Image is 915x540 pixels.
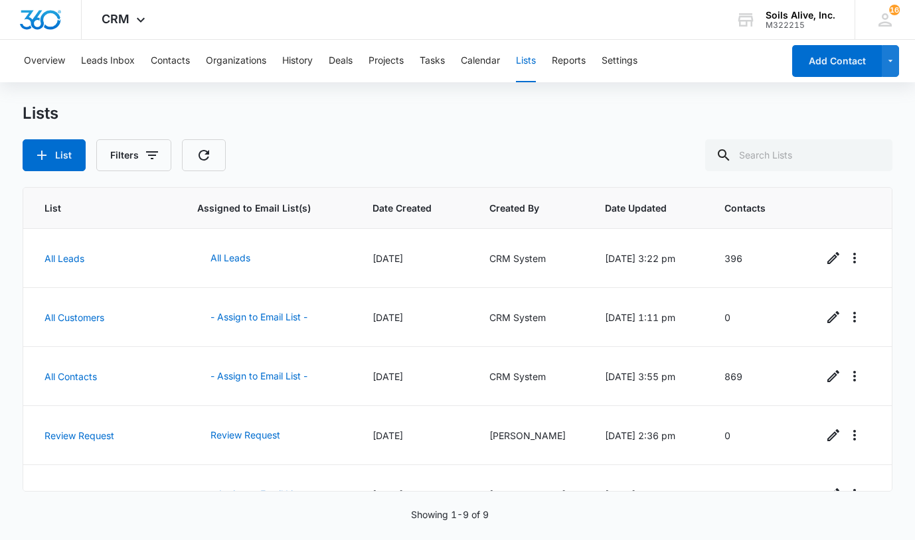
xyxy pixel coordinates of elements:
a: All Leads [44,253,84,264]
span: Date Updated [605,201,674,215]
button: Organizations [206,40,266,82]
button: Deals [329,40,353,82]
button: Overview [24,40,65,82]
div: [DATE] 4:33 pm [605,488,693,502]
div: [DATE] [373,488,457,502]
button: - Assign to Email List - [197,360,321,392]
button: Overflow Menu [844,366,865,387]
div: [DATE] [373,370,457,383]
button: Lists [516,40,536,82]
span: Contacts [724,201,772,215]
span: CRM [102,12,129,26]
input: Search Lists [705,139,892,171]
button: Projects [369,40,404,82]
div: [DATE] 2:36 pm [605,429,693,442]
td: 0 [708,406,807,465]
button: Overflow Menu [844,247,865,269]
a: Edit [823,484,844,505]
a: Edit [823,306,844,328]
td: 869 [708,347,807,406]
a: Review Request [44,430,114,441]
div: [DATE] 1:11 pm [605,310,693,324]
button: Overflow Menu [844,484,865,505]
div: [DATE] 3:55 pm [605,370,693,383]
a: All Customers [44,312,104,323]
a: All Contacts [44,371,97,382]
h1: Lists [23,103,58,123]
span: List [44,201,146,215]
div: [DATE] [373,429,457,442]
div: [DATE] [373,310,457,324]
button: History [282,40,313,82]
div: account name [766,10,835,21]
button: Contacts [151,40,190,82]
td: CRM System [473,288,588,347]
div: notifications count [889,5,900,15]
td: [PERSON_NAME] [473,406,588,465]
div: [DATE] 3:22 pm [605,251,693,265]
button: Review Request [197,419,293,451]
td: CRM System [473,229,588,288]
a: Edit [823,247,844,269]
p: Showing 1-9 of 9 [411,507,489,521]
td: 0 [708,288,807,347]
button: - Assign to Email List - [197,301,321,333]
span: Assigned to Email List(s) [197,201,321,215]
button: Add Contact [792,45,882,77]
button: Overflow Menu [844,425,865,446]
a: Edit [823,366,844,387]
span: Date Created [373,201,438,215]
div: [DATE] [373,251,457,265]
span: Created By [489,201,553,215]
td: 157 [708,465,807,524]
button: Tasks [420,40,445,82]
button: All Leads [197,242,264,274]
button: Filters [96,139,171,171]
button: - Assign to Email List - [197,478,321,510]
a: Edit [823,425,844,446]
button: List [23,139,86,171]
div: account id [766,21,835,30]
td: [PERSON_NAME] [473,465,588,524]
button: Settings [602,40,637,82]
button: Reports [552,40,586,82]
button: Overflow Menu [844,306,865,328]
td: CRM System [473,347,588,406]
button: Calendar [461,40,500,82]
button: Leads Inbox [81,40,135,82]
a: All Subscribers [44,489,110,500]
span: 16 [889,5,900,15]
td: 396 [708,229,807,288]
